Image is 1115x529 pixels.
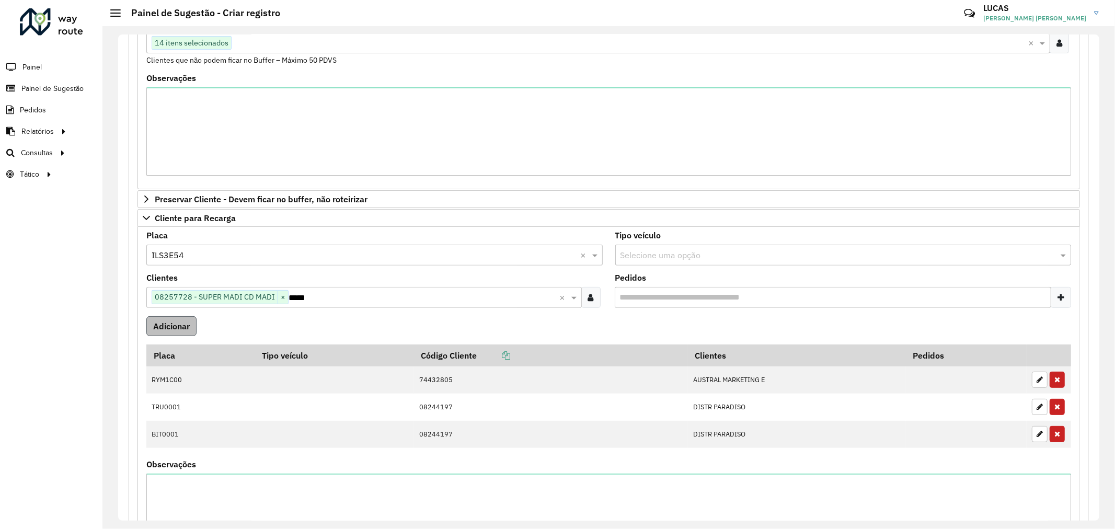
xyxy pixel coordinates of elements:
div: Priorizar Cliente - Não podem ficar no buffer [137,15,1080,189]
td: TRU0001 [146,394,255,421]
td: 08244197 [414,421,688,448]
span: Relatórios [21,126,54,137]
td: DISTR PARADISO [688,421,906,448]
small: Clientes que não podem ficar no Buffer – Máximo 50 PDVS [146,55,337,65]
td: DISTR PARADISO [688,394,906,421]
th: Placa [146,344,255,366]
span: Clear all [1028,37,1037,49]
label: Clientes [146,271,178,284]
span: 08257728 - SUPER MADI CD MADI [152,291,278,303]
a: Contato Rápido [958,2,981,25]
label: Tipo veículo [615,229,661,241]
label: Pedidos [615,271,647,284]
h3: LUCAS [983,3,1086,13]
span: Preservar Cliente - Devem ficar no buffer, não roteirizar [155,195,367,203]
th: Pedidos [906,344,1027,366]
label: Observações [146,458,196,470]
label: Observações [146,72,196,84]
span: 14 itens selecionados [152,37,231,49]
h2: Painel de Sugestão - Criar registro [121,7,280,19]
label: Placa [146,229,168,241]
th: Código Cliente [414,344,688,366]
span: Clear all [560,291,569,304]
button: Adicionar [146,316,197,336]
span: Cliente para Recarga [155,214,236,222]
a: Preservar Cliente - Devem ficar no buffer, não roteirizar [137,190,1080,208]
span: [PERSON_NAME] [PERSON_NAME] [983,14,1086,23]
span: Tático [20,169,39,180]
td: RYM1C00 [146,366,255,394]
td: BIT0001 [146,421,255,448]
a: Cliente para Recarga [137,209,1080,227]
span: Painel de Sugestão [21,83,84,94]
span: Painel [22,62,42,73]
td: 74432805 [414,366,688,394]
span: Consultas [21,147,53,158]
th: Tipo veículo [255,344,414,366]
td: 08244197 [414,394,688,421]
th: Clientes [688,344,906,366]
span: Clear all [581,249,590,261]
span: × [278,291,288,304]
a: Copiar [477,350,511,361]
td: AUSTRAL MARKETING E [688,366,906,394]
span: Pedidos [20,105,46,116]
